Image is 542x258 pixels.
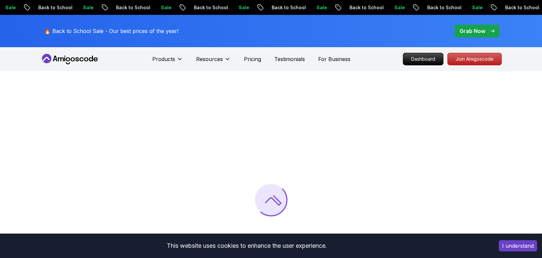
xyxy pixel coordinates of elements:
p: Back to School [20,4,65,11]
p: Back to School [409,4,454,11]
p: Sale [299,4,320,11]
a: Join Amigoscode [447,53,502,65]
p: Back to School [98,4,143,11]
p: Dashboard [403,53,443,65]
p: Sale [143,4,164,11]
p: Sale [221,4,242,11]
p: Resources [196,55,223,63]
p: Back to School [176,4,221,11]
p: Grab Now [460,27,485,35]
p: Sale [376,4,398,11]
a: Testimonials [274,55,305,63]
p: Sale [454,4,475,11]
p: Sale [65,4,86,11]
button: Resources [196,55,231,68]
p: Back to School [332,4,376,11]
button: Products [152,55,183,68]
div: This website uses cookies to enhance the user experience. [5,239,489,253]
p: Back to School [254,4,299,11]
p: Products [152,55,175,63]
p: Back to School [487,4,532,11]
a: Pricing [244,55,261,63]
a: For Business [318,55,350,63]
button: Accept cookies [499,240,537,251]
p: 🔥 Back to School Sale - Our best prices of the year! [44,27,178,35]
a: Dashboard [403,53,443,65]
